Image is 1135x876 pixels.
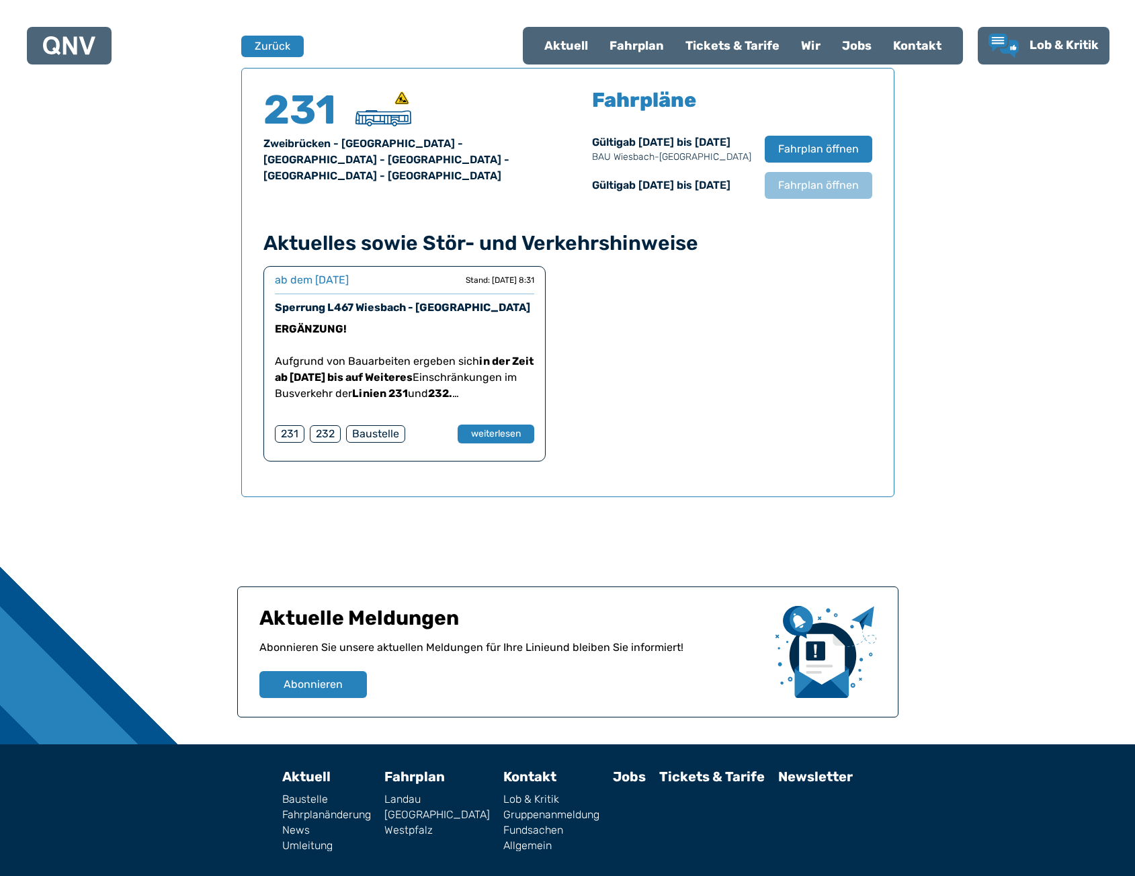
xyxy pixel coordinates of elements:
a: Baustelle [282,794,371,805]
a: QNV Logo [43,32,95,59]
button: weiterlesen [458,425,534,443]
a: Newsletter [778,769,853,785]
a: Kontakt [503,769,556,785]
img: newsletter [775,606,876,698]
a: Umleitung [282,840,371,851]
div: 232 [310,425,341,443]
a: Westpfalz [384,825,490,836]
p: Aufgrund von Bauarbeiten ergeben sich Einschränkungen im Busverkehr der und [275,337,534,402]
div: Baustelle [346,425,405,443]
a: Sperrung L467 Wiesbach - [GEOGRAPHIC_DATA] [275,301,530,314]
div: Zweibrücken - [GEOGRAPHIC_DATA] - [GEOGRAPHIC_DATA] - [GEOGRAPHIC_DATA] - [GEOGRAPHIC_DATA] - [GE... [263,136,552,184]
button: Fahrplan öffnen [765,136,872,163]
a: Tickets & Tarife [659,769,765,785]
img: QNV Logo [43,36,95,55]
a: Jobs [613,769,646,785]
a: Fahrplan [599,28,675,63]
a: Jobs [831,28,882,63]
a: Wir [790,28,831,63]
div: Gültig ab [DATE] bis [DATE] [592,134,751,164]
div: Gültig ab [DATE] bis [DATE] [592,177,751,193]
a: Allgemein [503,840,599,851]
p: Abonnieren Sie unsere aktuellen Meldungen für Ihre Linie und bleiben Sie informiert! [259,640,765,671]
a: Gruppenanmeldung [503,809,599,820]
strong: 232. [428,387,459,400]
strong: Linien 231 [352,387,408,400]
a: Fahrplan [384,769,445,785]
h5: Fahrpläne [592,90,696,110]
a: Aktuell [282,769,331,785]
a: Tickets & Tarife [675,28,790,63]
a: Kontakt [882,28,952,63]
div: ab dem [DATE] [275,272,349,288]
div: 231 [275,425,304,443]
div: Stand: [DATE] 8:31 [466,275,534,286]
p: BAU Wiesbach-[GEOGRAPHIC_DATA] [592,150,751,164]
a: Lob & Kritik [989,34,1099,58]
a: Zurück [241,36,295,57]
a: [GEOGRAPHIC_DATA] [384,809,490,820]
button: Abonnieren [259,671,367,698]
span: Lob & Kritik [1029,38,1099,52]
h1: Aktuelle Meldungen [259,606,765,640]
a: Lob & Kritik [503,794,599,805]
a: Aktuell [534,28,599,63]
h4: 231 [263,90,344,130]
strong: ERGÄNZUNG! [275,322,347,335]
strong: in der Zeit ab [DATE] bis auf Weiteres [275,355,534,384]
button: Zurück [241,36,304,57]
button: Fahrplan öffnen [765,172,872,199]
a: Fahrplanänderung [282,809,371,820]
a: Fundsachen [503,825,599,836]
span: Abonnieren [284,676,343,693]
span: Fahrplan öffnen [778,141,859,157]
a: News [282,825,371,836]
img: Überlandbus [355,110,411,126]
span: Fahrplan öffnen [778,177,859,193]
h4: Aktuelles sowie Stör- und Verkehrshinweise [263,231,872,255]
a: Landau [384,794,490,805]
